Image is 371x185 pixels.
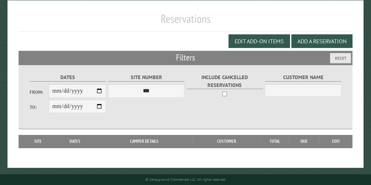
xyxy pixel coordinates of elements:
label: Dates [30,73,106,82]
button: Reset [330,53,351,63]
label: Site Number [108,73,184,82]
th: Camper Details [96,135,193,148]
th: Edit [320,135,352,148]
button: Edit Add-on Items [229,34,290,48]
th: Total [260,135,289,148]
th: Dates [54,135,96,148]
th: Site [22,135,54,148]
label: Include Cancelled Reservations [187,73,263,89]
label: Customer Name [265,73,341,82]
th: Due [289,135,320,148]
h1: Reservations [19,12,352,31]
label: From: [30,89,49,96]
th: Customer [193,135,260,148]
label: To: [30,104,49,111]
h2: Filters [19,51,352,64]
small: © Campground Commander LLC. All rights reserved. [145,177,226,182]
button: Add a Reservation [291,34,352,48]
